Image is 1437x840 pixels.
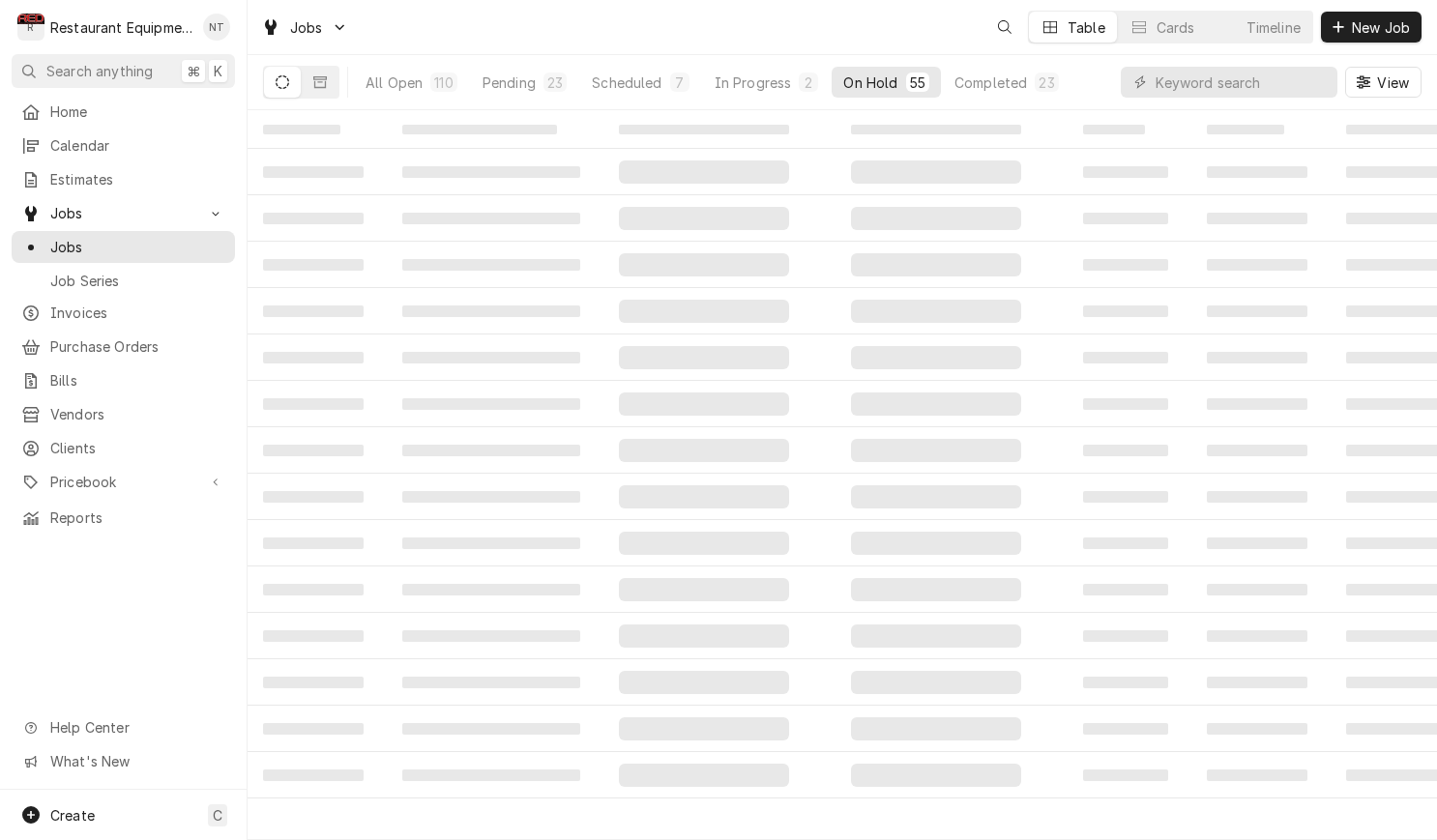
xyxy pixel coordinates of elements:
[1321,12,1422,43] button: New Job
[619,578,789,601] span: ‌
[1207,125,1284,134] span: ‌
[1345,67,1422,98] button: View
[851,764,1021,787] span: ‌
[50,303,225,323] span: Invoices
[592,72,661,93] div: Scheduled
[12,466,235,498] a: Go to Pricebook
[619,253,789,276] span: ‌
[263,125,340,134] span: ‌
[402,445,580,456] span: ‌
[1207,213,1307,224] span: ‌
[263,166,364,178] span: ‌
[1207,445,1307,456] span: ‌
[50,807,95,824] span: Create
[619,532,789,555] span: ‌
[1083,445,1168,456] span: ‌
[851,207,1021,230] span: ‌
[619,207,789,230] span: ‌
[851,532,1021,555] span: ‌
[12,163,235,195] a: Estimates
[1083,398,1168,410] span: ‌
[263,445,364,456] span: ‌
[1068,17,1105,38] div: Table
[1083,491,1168,503] span: ‌
[203,14,230,41] div: NT
[619,485,789,508] span: ‌
[402,677,580,688] span: ‌
[203,14,230,41] div: Nick Tussey's Avatar
[263,723,364,735] span: ‌
[263,305,364,317] span: ‌
[50,717,223,738] span: Help Center
[851,485,1021,508] span: ‌
[50,271,225,291] span: Job Series
[290,17,323,38] span: Jobs
[50,101,225,122] span: Home
[50,438,225,458] span: Clients
[50,135,225,156] span: Calendar
[366,72,423,93] div: All Open
[851,392,1021,416] span: ‌
[12,398,235,430] a: Vendors
[50,169,225,189] span: Estimates
[851,439,1021,462] span: ‌
[263,769,364,781] span: ‌
[1207,352,1307,363] span: ‌
[253,12,356,43] a: Go to Jobs
[1246,17,1301,38] div: Timeline
[851,578,1021,601] span: ‌
[1157,17,1195,38] div: Cards
[1083,125,1145,134] span: ‌
[12,197,235,229] a: Go to Jobs
[851,125,1021,134] span: ‌
[402,352,580,363] span: ‌
[843,72,897,93] div: On Hold
[50,404,225,424] span: Vendors
[619,439,789,462] span: ‌
[619,300,789,323] span: ‌
[263,677,364,688] span: ‌
[17,14,44,41] div: R
[851,346,1021,369] span: ‌
[954,72,1027,93] div: Completed
[402,259,580,271] span: ‌
[1083,213,1168,224] span: ‌
[50,751,223,771] span: What's New
[402,305,580,317] span: ‌
[619,671,789,694] span: ‌
[263,584,364,595] span: ‌
[851,717,1021,740] span: ‌
[12,432,235,464] a: Clients
[263,398,364,410] span: ‌
[434,72,453,93] div: 110
[619,624,789,648] span: ‌
[1039,72,1054,93] div: 23
[1207,677,1307,688] span: ‌
[851,671,1021,694] span: ‌
[402,398,580,410] span: ‌
[1207,723,1307,735] span: ‌
[1207,584,1307,595] span: ‌
[263,352,364,363] span: ‌
[263,491,364,503] span: ‌
[12,745,235,777] a: Go to What's New
[989,12,1020,43] button: Open search
[12,364,235,396] a: Bills
[619,764,789,787] span: ‌
[1083,166,1168,178] span: ‌
[12,96,235,128] a: Home
[715,72,792,93] div: In Progress
[1373,72,1413,93] span: View
[547,72,563,93] div: 23
[402,630,580,642] span: ‌
[1207,398,1307,410] span: ‌
[50,370,225,391] span: Bills
[851,160,1021,184] span: ‌
[12,265,235,297] a: Job Series
[619,392,789,416] span: ‌
[12,130,235,161] a: Calendar
[50,507,225,528] span: Reports
[50,203,196,223] span: Jobs
[402,491,580,503] span: ‌
[402,125,557,134] span: ‌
